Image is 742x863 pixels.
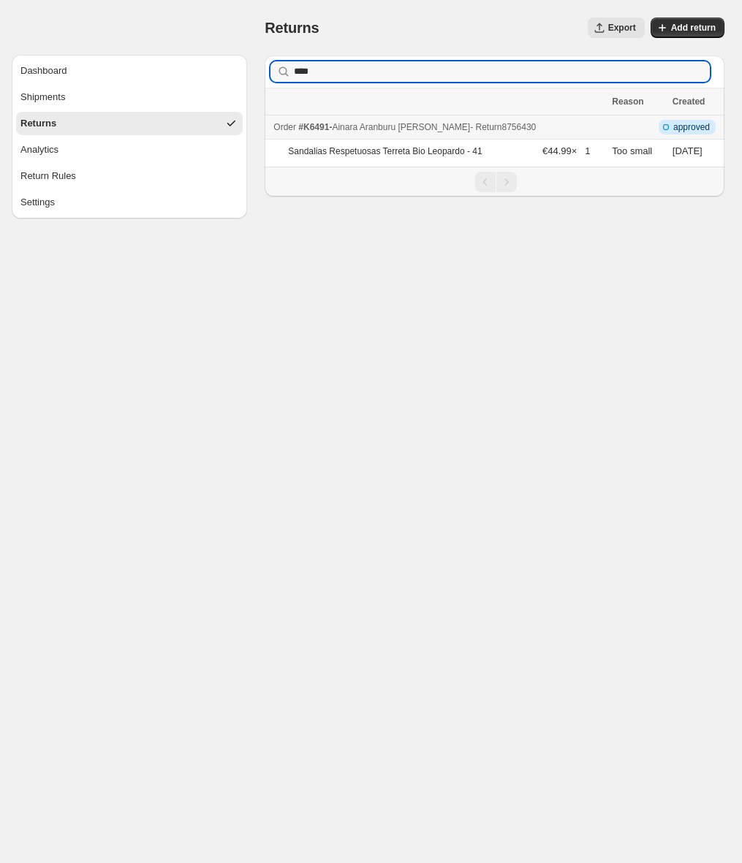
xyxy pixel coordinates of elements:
[16,85,243,109] button: Shipments
[265,20,319,36] span: Returns
[16,112,243,135] button: Returns
[16,59,243,83] button: Dashboard
[651,18,724,38] button: Add return
[288,145,482,157] p: Sandalias Respetuosas Terreta Bio Leopardo - 41
[16,138,243,161] button: Analytics
[16,191,243,214] button: Settings
[588,18,645,38] button: Export
[298,122,329,132] span: #K6491
[20,195,55,210] div: Settings
[265,167,724,197] nav: Pagination
[673,121,710,133] span: approved
[608,22,636,34] span: Export
[20,169,76,183] div: Return Rules
[273,120,603,134] div: -
[470,122,536,132] span: - Return 8756430
[612,96,643,107] span: Reason
[20,90,65,104] div: Shipments
[16,164,243,188] button: Return Rules
[673,96,705,107] span: Created
[20,142,58,157] div: Analytics
[332,122,470,132] span: Ainara Aranburu [PERSON_NAME]
[673,145,703,156] time: Tuesday, August 12, 2025 at 8:44:54 AM
[607,140,667,164] td: Too small
[20,64,67,78] div: Dashboard
[542,145,590,156] span: €44.99 × 1
[20,116,56,131] div: Returns
[273,122,296,132] span: Order
[671,22,716,34] span: Add return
